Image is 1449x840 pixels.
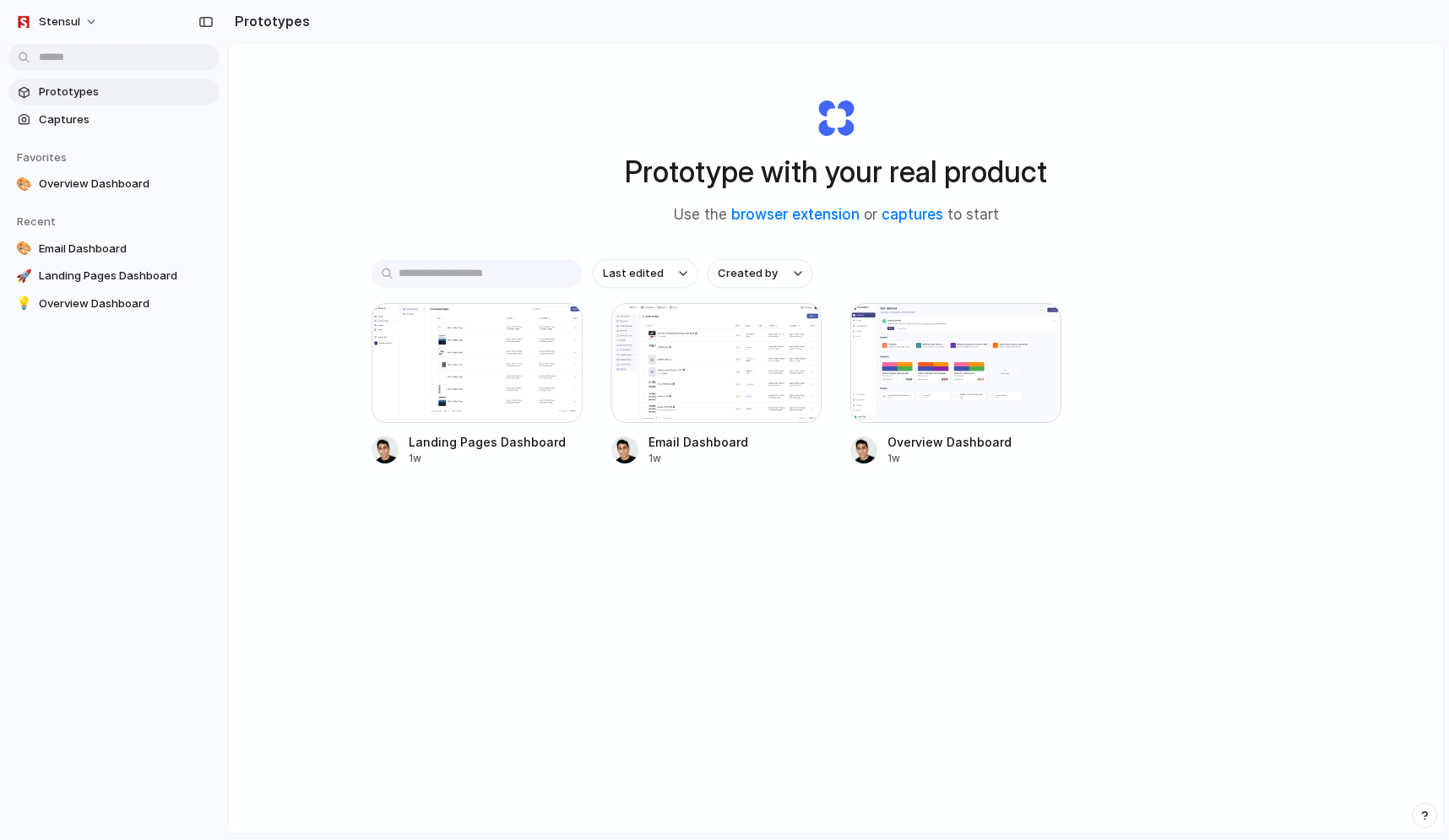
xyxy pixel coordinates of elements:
[39,111,213,128] span: Captures
[8,236,220,262] a: 🎨Email Dashboard
[8,263,220,289] a: 🚀Landing Pages Dashboard
[882,206,943,223] a: captures
[17,214,56,228] span: Recent
[39,14,80,30] span: Stensul
[39,268,213,285] span: Landing Pages Dashboard
[708,259,812,288] button: Created by
[8,107,220,133] a: Captures
[372,303,583,466] a: Landing Pages DashboardLanding Pages Dashboard1w
[409,433,566,451] div: Landing Pages Dashboard
[718,265,778,282] span: Created by
[15,241,32,257] div: 🎨
[39,241,213,257] span: Email Dashboard
[603,265,664,282] span: Last edited
[8,291,220,317] a: 💡Overview Dashboard
[39,84,213,100] span: Prototypes
[625,149,1047,194] h1: Prototype with your real product
[17,150,67,164] span: Favorites
[649,451,748,466] div: 1w
[39,295,213,312] span: Overview Dashboard
[15,176,32,192] div: 🎨
[887,451,1012,466] div: 1w
[731,206,860,223] a: browser extension
[15,268,32,285] div: 🚀
[8,8,106,35] button: Stensul
[39,176,213,192] span: Overview Dashboard
[228,11,310,31] h2: Prototypes
[8,79,220,105] a: Prototypes
[887,433,1012,451] div: Overview Dashboard
[850,303,1061,466] a: Overview DashboardOverview Dashboard1w
[611,303,822,466] a: Email DashboardEmail Dashboard1w
[674,204,999,226] span: Use the or to start
[409,451,566,466] div: 1w
[649,433,748,451] div: Email Dashboard
[593,259,697,288] button: Last edited
[15,295,32,312] div: 💡
[8,171,220,197] a: 🎨Overview Dashboard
